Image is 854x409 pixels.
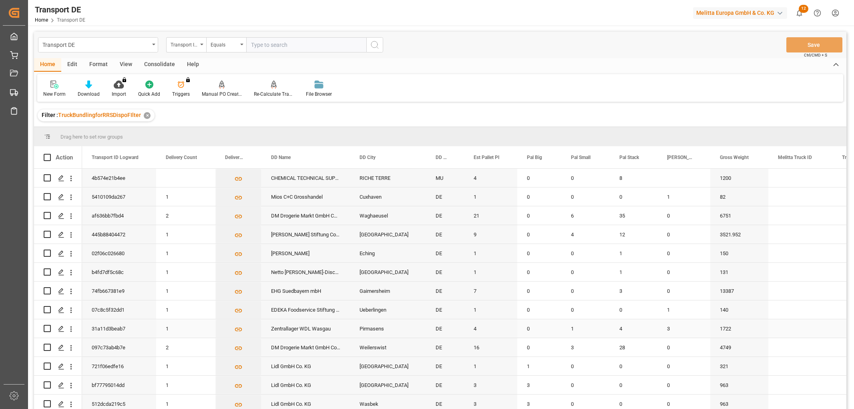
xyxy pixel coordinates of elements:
div: 4749 [710,338,768,357]
div: 1722 [710,319,768,338]
span: Drag here to set row groups [60,134,123,140]
div: [PERSON_NAME] Stiftung Co. KG [261,225,350,244]
div: EDEKA Foodservice Stiftung Co. KG [261,300,350,319]
button: Melitta Europa GmbH & Co. KG [693,5,790,20]
div: 13387 [710,282,768,300]
div: Press SPACE to select this row. [34,338,82,357]
div: 1 [156,300,215,319]
div: Re-Calculate Transport Costs [254,91,294,98]
div: 0 [561,357,610,375]
div: ✕ [144,112,151,119]
div: Press SPACE to select this row. [34,263,82,282]
div: 3 [610,282,657,300]
span: Melitta Truck ID [778,155,812,160]
div: Transport DE [42,39,149,49]
div: Help [181,58,205,72]
div: Pirmasens [350,319,426,338]
span: Est Pallet Pl [474,155,499,160]
div: 1 [156,319,215,338]
div: 1 [156,263,215,281]
span: Pal Big [527,155,542,160]
div: View [114,58,138,72]
div: 4 [610,319,657,338]
button: search button [366,37,383,52]
div: 3 [517,376,561,394]
div: 4 [464,319,517,338]
div: 0 [610,300,657,319]
div: [PERSON_NAME] [261,244,350,262]
span: DD City [360,155,376,160]
button: open menu [38,37,158,52]
span: TruckBundlingforRRSDispoFIlter [58,112,141,118]
div: 1 [657,187,710,206]
div: 0 [561,169,610,187]
div: 097c73ab4b7e [82,338,156,357]
div: 1 [610,263,657,281]
div: 6 [561,206,610,225]
div: Home [34,58,61,72]
div: Lidl GmbH Co. KG [261,376,350,394]
div: Press SPACE to select this row. [34,319,82,338]
div: 4 [464,169,517,187]
div: [GEOGRAPHIC_DATA] [350,376,426,394]
div: 0 [657,357,710,375]
div: Melitta Europa GmbH & Co. KG [693,7,787,19]
div: MU [426,169,464,187]
div: Weilerswist [350,338,426,357]
div: 0 [517,244,561,262]
div: 150 [710,244,768,262]
div: 1 [464,263,517,281]
button: Help Center [808,4,826,22]
span: Gross Weight [720,155,749,160]
div: DM Drogerie Markt GmbH Co KG [261,338,350,357]
div: 0 [657,338,710,357]
button: Save [786,37,842,52]
div: DE [426,225,464,244]
div: DE [426,357,464,375]
div: Lidl GmbH Co. KG [261,357,350,375]
button: open menu [206,37,246,52]
span: DD Name [271,155,291,160]
div: DE [426,206,464,225]
div: Waghaeusel [350,206,426,225]
div: 1 [464,187,517,206]
div: DM Drogerie Markt GmbH CO KG [261,206,350,225]
div: 16 [464,338,517,357]
div: 721f06edfe16 [82,357,156,375]
div: Press SPACE to select this row. [34,169,82,187]
div: Eching [350,244,426,262]
div: Press SPACE to select this row. [34,244,82,263]
div: 1 [156,376,215,394]
div: DE [426,282,464,300]
div: 2 [156,338,215,357]
a: Home [35,17,48,23]
div: 0 [657,376,710,394]
div: 1 [464,244,517,262]
div: 7 [464,282,517,300]
div: 445b88404472 [82,225,156,244]
div: 0 [610,357,657,375]
div: b4fd7df5c68c [82,263,156,281]
div: 0 [517,225,561,244]
div: 1 [517,357,561,375]
div: RICHE TERRE [350,169,426,187]
div: Download [78,91,100,98]
div: File Browser [306,91,332,98]
div: Consolidate [138,58,181,72]
div: Format [83,58,114,72]
div: [GEOGRAPHIC_DATA] [350,225,426,244]
div: 140 [710,300,768,319]
div: Transport DE [35,4,85,16]
div: 0 [610,187,657,206]
span: [PERSON_NAME] [667,155,693,160]
div: DE [426,300,464,319]
div: Press SPACE to select this row. [34,225,82,244]
div: 3 [464,376,517,394]
div: 1 [156,244,215,262]
div: 0 [561,300,610,319]
div: 28 [610,338,657,357]
span: 12 [799,5,808,13]
div: 6751 [710,206,768,225]
div: 0 [561,263,610,281]
div: 1 [610,244,657,262]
